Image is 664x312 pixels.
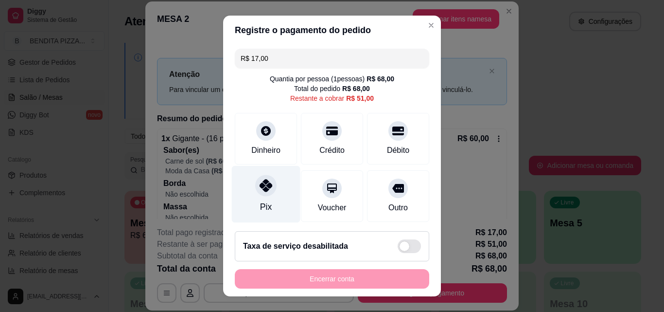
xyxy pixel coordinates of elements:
div: Voucher [318,202,347,214]
div: Dinheiro [251,145,280,156]
div: Crédito [319,145,345,156]
div: R$ 51,00 [346,93,374,103]
div: Pix [260,201,272,213]
div: Total do pedido [294,84,370,93]
input: Ex.: hambúrguer de cordeiro [241,49,423,68]
button: Close [423,18,439,33]
header: Registre o pagamento do pedido [223,16,441,45]
div: R$ 68,00 [342,84,370,93]
h2: Taxa de serviço desabilitada [243,240,348,252]
div: R$ 68,00 [367,74,394,84]
div: Quantia por pessoa ( 1 pessoas) [270,74,394,84]
div: Restante a cobrar [290,93,374,103]
div: Débito [387,145,409,156]
div: Outro [388,202,408,214]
